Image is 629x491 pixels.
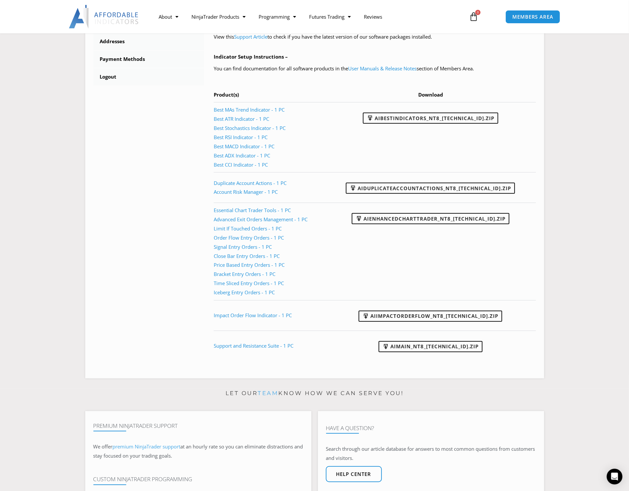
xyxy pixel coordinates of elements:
a: Best ADX Indicator - 1 PC [214,152,270,159]
p: Search through our article database for answers to most common questions from customers and visit... [326,445,536,463]
span: Product(s) [214,91,239,98]
a: AIImpactOrderFlow_NT8_[TECHNICAL_ID].zip [359,311,502,322]
a: Impact Order Flow Indicator - 1 PC [214,312,292,318]
a: 0 [459,7,488,26]
span: 0 [475,10,481,15]
p: Let our know how we can serve you! [85,388,544,399]
a: Logout [93,68,204,85]
a: Time Sliced Entry Orders - 1 PC [214,280,284,286]
h4: Premium NinjaTrader Support [93,423,303,429]
a: Addresses [93,33,204,50]
a: AIMain_NT8_[TECHNICAL_ID].zip [379,341,482,352]
a: Support and Resistance Suite - 1 PC [214,342,293,349]
a: User Manuals & Release Notes [348,65,417,72]
a: Best Stochastics Indicator - 1 PC [214,125,285,131]
a: team [258,390,278,396]
a: Help center [326,466,382,482]
p: View this to check if you have the latest version of our software packages installed. [214,32,536,42]
a: Close Bar Entry Orders - 1 PC [214,253,280,259]
h4: Have A Question? [326,425,536,431]
div: Open Intercom Messenger [607,469,622,484]
a: Order Flow Entry Orders - 1 PC [214,234,284,241]
a: AIDuplicateAccountActions_NT8_[TECHNICAL_ID].zip [346,183,515,194]
a: Reviews [357,9,389,24]
a: Best CCI Indicator - 1 PC [214,161,268,168]
a: NinjaTrader Products [185,9,252,24]
a: MEMBERS AREA [505,10,560,24]
a: premium NinjaTrader support [113,443,181,450]
a: Best MAs Trend Indicator - 1 PC [214,106,285,113]
span: Download [418,91,443,98]
a: Futures Trading [303,9,357,24]
p: You can find documentation for all software products in the section of Members Area. [214,64,536,73]
h4: Custom NinjaTrader Programming [93,476,303,482]
a: Payment Methods [93,51,204,68]
a: About [152,9,185,24]
a: Account Risk Manager - 1 PC [214,189,278,195]
nav: Menu [152,9,462,24]
a: Advanced Exit Orders Management - 1 PC [214,216,307,223]
a: Price Based Entry Orders - 1 PC [214,262,285,268]
a: Programming [252,9,303,24]
span: at an hourly rate so you can eliminate distractions and stay focused on your trading goals. [93,443,303,459]
a: Support Article [234,33,267,40]
a: AIEnhancedChartTrader_NT8_[TECHNICAL_ID].zip [352,213,509,224]
span: Help center [336,472,371,477]
a: Best MACD Indicator - 1 PC [214,143,274,150]
a: Signal Entry Orders - 1 PC [214,244,272,250]
a: Best ATR Indicator - 1 PC [214,116,269,122]
a: Essential Chart Trader Tools - 1 PC [214,207,291,213]
a: Bracket Entry Orders - 1 PC [214,271,275,277]
b: Indicator Setup Instructions – [214,53,288,60]
img: LogoAI | Affordable Indicators – NinjaTrader [69,5,139,28]
a: Duplicate Account Actions - 1 PC [214,180,286,186]
a: Limit If Touched Orders - 1 PC [214,225,282,232]
span: We offer [93,443,113,450]
a: Best RSI Indicator - 1 PC [214,134,267,140]
a: AIBestIndicators_NT8_[TECHNICAL_ID].zip [363,113,498,124]
a: Iceberg Entry Orders - 1 PC [214,289,275,296]
span: MEMBERS AREA [512,14,553,19]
